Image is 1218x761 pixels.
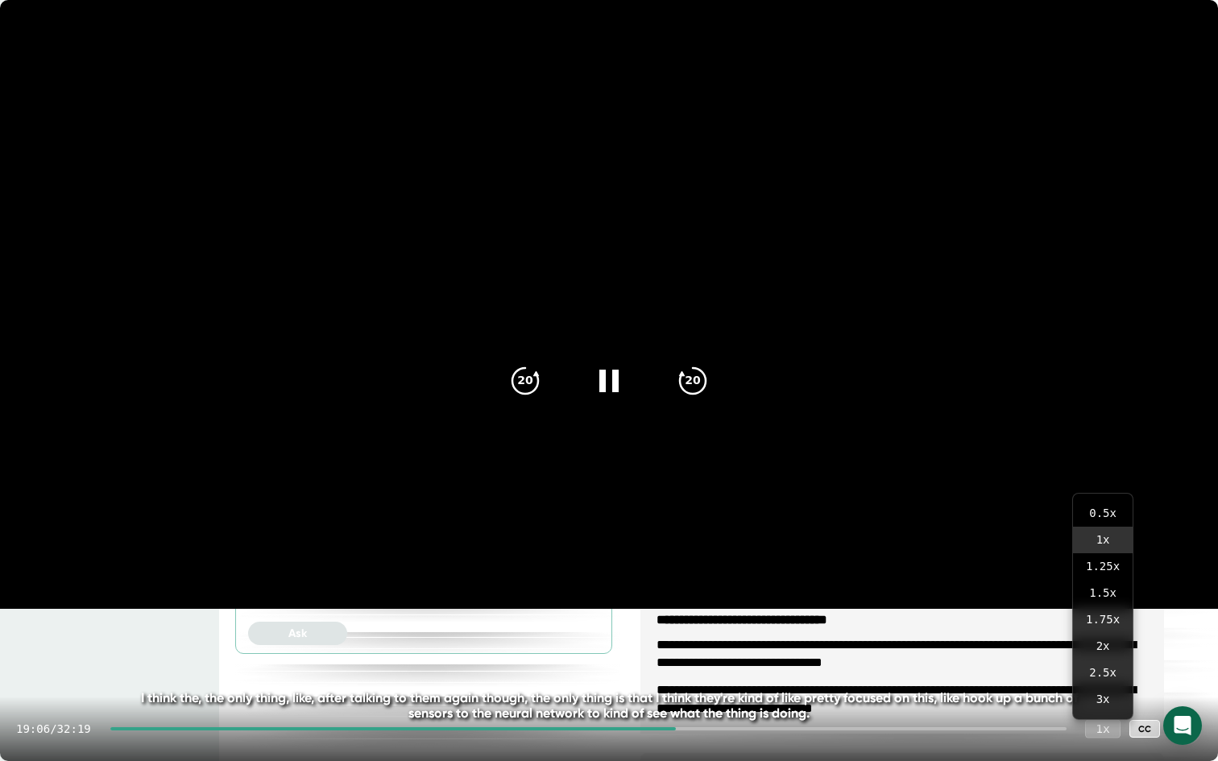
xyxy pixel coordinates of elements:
[1073,606,1133,633] li: 1.75 x
[1163,706,1202,745] div: Open Intercom Messenger
[1073,527,1133,553] li: 1 x
[1073,633,1133,660] li: 2 x
[1073,660,1133,686] li: 2.5 x
[1073,500,1133,527] li: 0.5 x
[1073,580,1133,606] li: 1.5 x
[1073,686,1133,713] li: 3 x
[1073,553,1133,580] li: 1.25 x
